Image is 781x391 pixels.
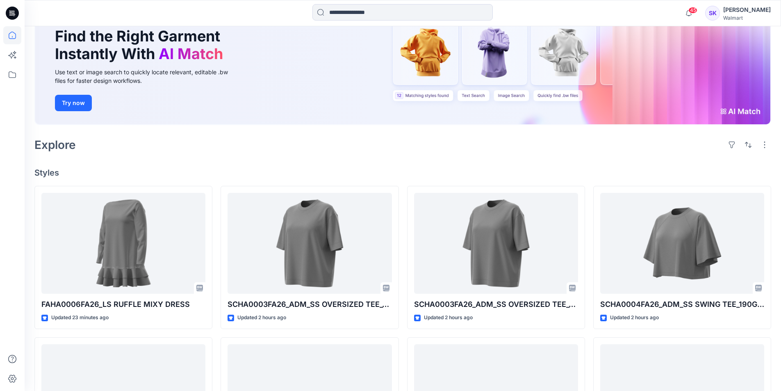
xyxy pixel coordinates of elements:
[723,15,771,21] div: Walmart
[55,27,227,63] h1: Find the Right Garment Instantly With
[723,5,771,15] div: [PERSON_NAME]
[414,299,578,310] p: SCHA0003FA26_ADM_SS OVERSIZED TEE_140GSM
[34,138,76,151] h2: Explore
[424,313,473,322] p: Updated 2 hours ago
[55,68,239,85] div: Use text or image search to quickly locate relevant, editable .bw files for faster design workflows.
[600,193,764,294] a: SCHA0004FA26_ADM_SS SWING TEE_190GSM
[705,6,720,21] div: SK
[34,168,771,178] h4: Styles
[688,7,697,14] span: 45
[51,313,109,322] p: Updated 23 minutes ago
[41,299,205,310] p: FAHA0006FA26_LS RUFFLE MIXY DRESS
[228,299,392,310] p: SCHA0003FA26_ADM_SS OVERSIZED TEE_140GSM
[237,313,286,322] p: Updated 2 hours ago
[610,313,659,322] p: Updated 2 hours ago
[414,193,578,294] a: SCHA0003FA26_ADM_SS OVERSIZED TEE_140GSM
[600,299,764,310] p: SCHA0004FA26_ADM_SS SWING TEE_190GSM
[55,95,92,111] button: Try now
[41,193,205,294] a: FAHA0006FA26_LS RUFFLE MIXY DRESS
[228,193,392,294] a: SCHA0003FA26_ADM_SS OVERSIZED TEE_140GSM
[159,45,223,63] span: AI Match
